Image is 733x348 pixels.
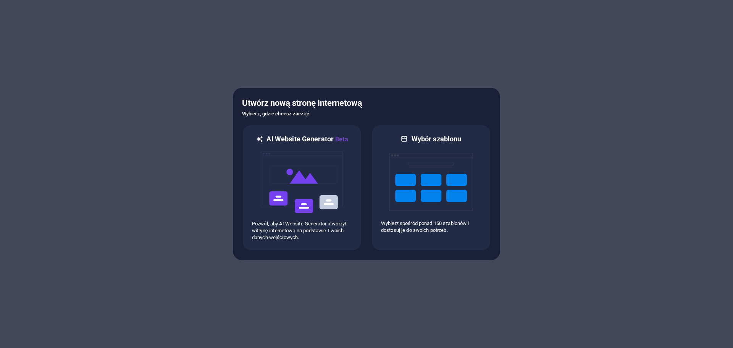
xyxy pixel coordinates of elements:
h5: Utwórz nową stronę internetową [242,97,491,109]
div: AI Website GeneratorBetaaiPozwól, aby AI Website Generator utworzył witrynę internetową na podsta... [242,125,362,251]
span: Beta [334,136,348,143]
div: Wybór szablonuWybierz spośród ponad 150 szablonów i dostosuj je do swoich potrzeb. [371,125,491,251]
h6: Wybór szablonu [412,134,462,144]
p: Wybierz spośród ponad 150 szablonów i dostosuj je do swoich potrzeb. [381,220,481,234]
p: Pozwól, aby AI Website Generator utworzył witrynę internetową na podstawie Twoich danych wejściow... [252,220,352,241]
img: ai [260,144,344,220]
h6: Wybierz, gdzie chcesz zacząć [242,109,491,118]
h6: AI Website Generator [266,134,348,144]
